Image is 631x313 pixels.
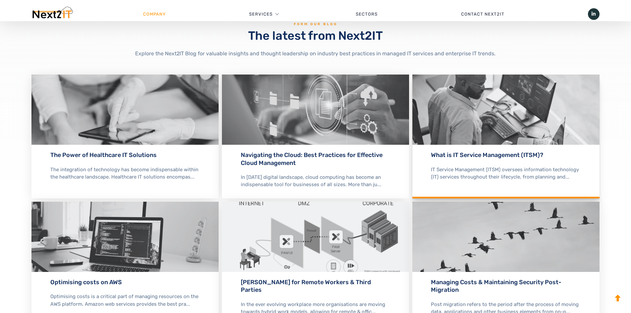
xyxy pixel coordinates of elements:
img: Next2IT [31,7,73,22]
a: IT Service Management What is IT Service Management (ITSM)? IT Service Management (ITSM) oversees... [412,75,600,198]
a: Contact Next2IT [419,4,546,24]
img: Healthcare-next2IT [31,75,219,145]
h2: Optimising costs on AWS [50,279,200,286]
p: Explore the Next2IT Blog for valuable insights and thought leadership on industry best practices ... [128,49,503,58]
h2: The Power of Healthcare IT Solutions [50,151,200,159]
div: In [DATE] digital landscape, cloud computing has become an indispensable tool for businesses of a... [241,174,391,188]
h2: What is IT Service Management (ITSM)? [431,151,581,159]
h2: Navigating the Cloud: Best Practices for Effective Cloud Management [241,151,391,167]
a: Cloud Management Navigating the Cloud: Best Practices for Effective Cloud Management In [DATE] di... [222,75,409,198]
h2: Managing Costs & Maintaining Security Post-Migration [431,279,581,294]
a: Company [101,4,207,24]
img: PAM Solution [222,202,409,272]
img: Businessman using a computer to document management concept, online documentation database and di... [222,75,409,145]
img: christopher-gower-m_HRfLhgABo-unsplash [31,202,219,272]
img: Migration - Next2IT [412,202,600,272]
a: Services [249,4,273,24]
div: IT Service Management (ITSM) oversees information technology (IT) services throughout their lifec... [431,166,581,181]
h2: The latest from Next2IT [176,28,455,43]
a: Healthcare-next2IT The Power of Healthcare IT Solutions The integration of technology has become ... [31,75,219,198]
div: Optimising costs is a critical part of managing resources on the AWS platform. Amazon web service... [50,293,200,308]
h2: [PERSON_NAME] for Remote Workers & Third Parties [241,279,391,294]
a: Sectors [314,4,420,24]
img: African American Software Developer [412,75,600,145]
div: The integration of technology has become indispensable within the healthcare landscape. Healthcar... [50,166,200,181]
